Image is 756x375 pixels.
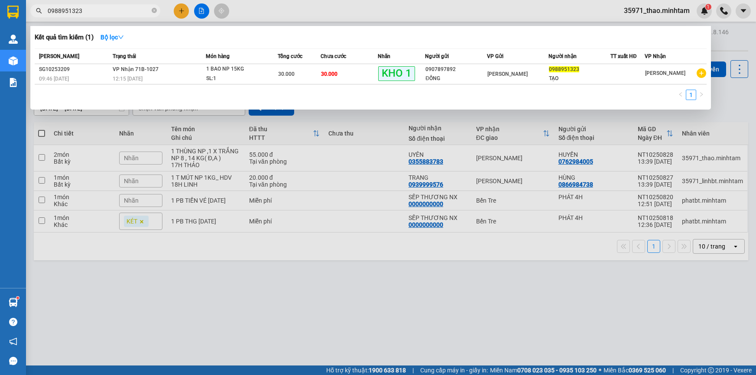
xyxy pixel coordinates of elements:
span: left [678,92,683,97]
span: VP Nhận [645,53,666,59]
span: VP Gửi [487,53,503,59]
img: warehouse-icon [9,298,18,307]
h3: Kết quả tìm kiếm ( 1 ) [35,33,94,42]
span: Nhãn [378,53,390,59]
span: Chưa cước [321,53,346,59]
li: Next Page [696,90,707,100]
button: Bộ lọcdown [94,30,131,44]
span: 30.000 [278,71,295,77]
div: 1 BAO NP 15KG [206,65,271,74]
span: notification [9,337,17,346]
span: question-circle [9,318,17,326]
input: Tìm tên, số ĐT hoặc mã đơn [48,6,150,16]
span: KHO 1 [378,66,415,81]
span: TT xuất HĐ [610,53,637,59]
span: Người nhận [548,53,577,59]
div: TẠO [549,74,610,83]
div: ĐỒNG [425,74,487,83]
img: warehouse-icon [9,35,18,44]
img: warehouse-icon [9,56,18,65]
img: logo-vxr [7,6,19,19]
span: Món hàng [206,53,230,59]
span: close-circle [152,8,157,13]
span: 12:15 [DATE] [113,76,143,82]
span: VP Nhận 71B-1027 [113,66,159,72]
span: Trạng thái [113,53,136,59]
span: 0988951323 [549,66,579,72]
img: solution-icon [9,78,18,87]
li: Previous Page [675,90,686,100]
span: right [699,92,704,97]
span: message [9,357,17,365]
a: 1 [686,90,696,100]
span: plus-circle [697,68,706,78]
span: search [36,8,42,14]
button: right [696,90,707,100]
div: 0907897892 [425,65,487,74]
span: [PERSON_NAME] [39,53,79,59]
span: Tổng cước [278,53,302,59]
span: Người gửi [425,53,449,59]
div: SL: 1 [206,74,271,84]
span: down [118,34,124,40]
strong: Bộ lọc [101,34,124,41]
span: [PERSON_NAME] [487,71,528,77]
sup: 1 [16,297,19,299]
span: close-circle [152,7,157,15]
span: 30.000 [321,71,337,77]
button: left [675,90,686,100]
span: 09:46 [DATE] [39,76,69,82]
span: [PERSON_NAME] [645,70,685,76]
div: SG10253209 [39,65,110,74]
